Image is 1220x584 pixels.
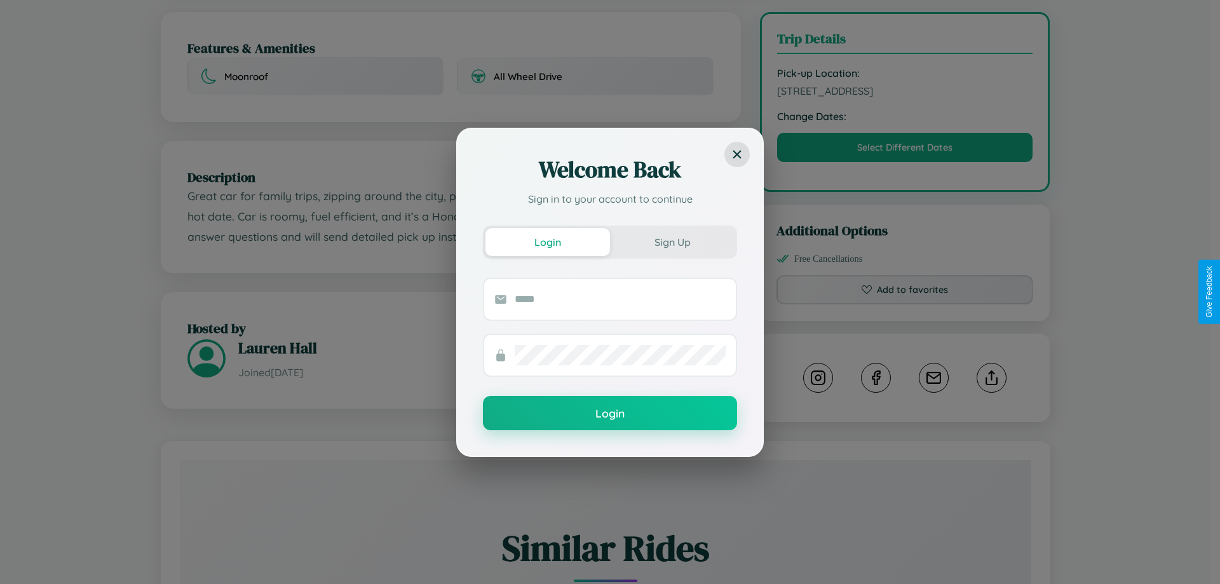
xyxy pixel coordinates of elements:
h2: Welcome Back [483,154,737,185]
button: Sign Up [610,228,735,256]
button: Login [485,228,610,256]
div: Give Feedback [1205,266,1214,318]
p: Sign in to your account to continue [483,191,737,207]
button: Login [483,396,737,430]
